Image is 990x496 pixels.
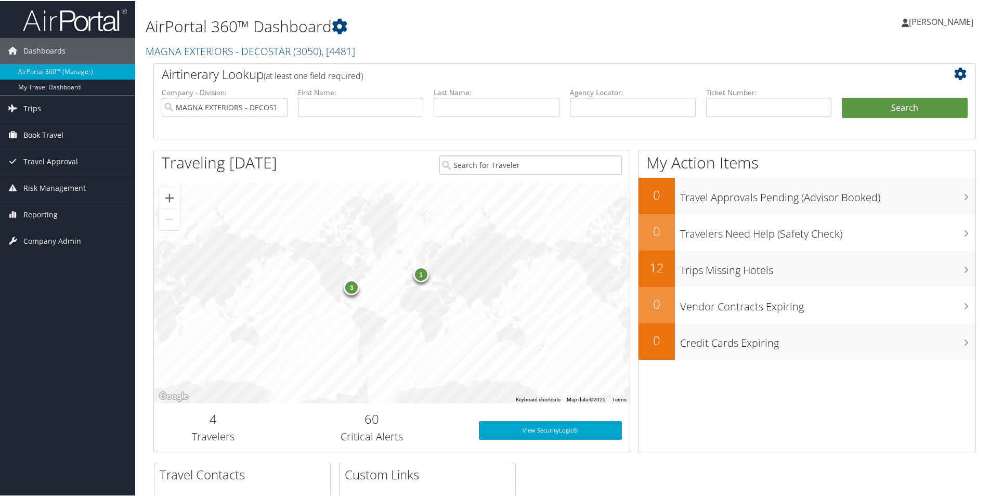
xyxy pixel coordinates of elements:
span: Travel Approval [23,148,78,174]
h2: Custom Links [345,465,515,482]
h3: Critical Alerts [281,428,463,443]
a: 0Vendor Contracts Expiring [639,286,975,322]
h2: 4 [162,409,265,427]
a: 0Travelers Need Help (Safety Check) [639,213,975,250]
span: ( 3050 ) [293,43,321,57]
h2: 12 [639,258,675,276]
img: airportal-logo.png [23,7,127,31]
span: Reporting [23,201,58,227]
a: 12Trips Missing Hotels [639,250,975,286]
h3: Travelers Need Help (Safety Check) [680,220,975,240]
a: View SecurityLogic® [479,420,622,439]
input: Search for Traveler [439,154,622,174]
button: Search [842,97,968,118]
label: Agency Locator: [570,86,696,97]
button: Keyboard shortcuts [516,395,561,402]
label: First Name: [298,86,424,97]
a: [PERSON_NAME] [902,5,984,36]
div: 3 [344,279,359,294]
h2: 0 [639,331,675,348]
label: Company - Division: [162,86,288,97]
h2: 0 [639,221,675,239]
h3: Travel Approvals Pending (Advisor Booked) [680,184,975,204]
h2: 0 [639,185,675,203]
span: Company Admin [23,227,81,253]
a: MAGNA EXTERIORS - DECOSTAR [146,43,355,57]
h1: Traveling [DATE] [162,151,277,173]
h2: 0 [639,294,675,312]
span: [PERSON_NAME] [909,15,973,27]
h3: Travelers [162,428,265,443]
h2: Airtinerary Lookup [162,64,899,82]
label: Ticket Number: [706,86,832,97]
a: Open this area in Google Maps (opens a new window) [157,389,191,402]
span: Dashboards [23,37,66,63]
div: 1 [413,265,429,281]
a: 0Credit Cards Expiring [639,322,975,359]
h3: Vendor Contracts Expiring [680,293,975,313]
button: Zoom in [159,187,180,207]
span: (at least one field required) [264,69,363,81]
a: Terms (opens in new tab) [612,396,627,401]
h1: AirPortal 360™ Dashboard [146,15,705,36]
span: Risk Management [23,174,86,200]
img: Google [157,389,191,402]
h2: Travel Contacts [160,465,330,482]
h1: My Action Items [639,151,975,173]
span: , [ 4481 ] [321,43,355,57]
h2: 60 [281,409,463,427]
span: Trips [23,95,41,121]
span: Book Travel [23,121,63,147]
h3: Credit Cards Expiring [680,330,975,349]
a: 0Travel Approvals Pending (Advisor Booked) [639,177,975,213]
button: Zoom out [159,208,180,229]
label: Last Name: [434,86,559,97]
span: Map data ©2025 [567,396,606,401]
h3: Trips Missing Hotels [680,257,975,277]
